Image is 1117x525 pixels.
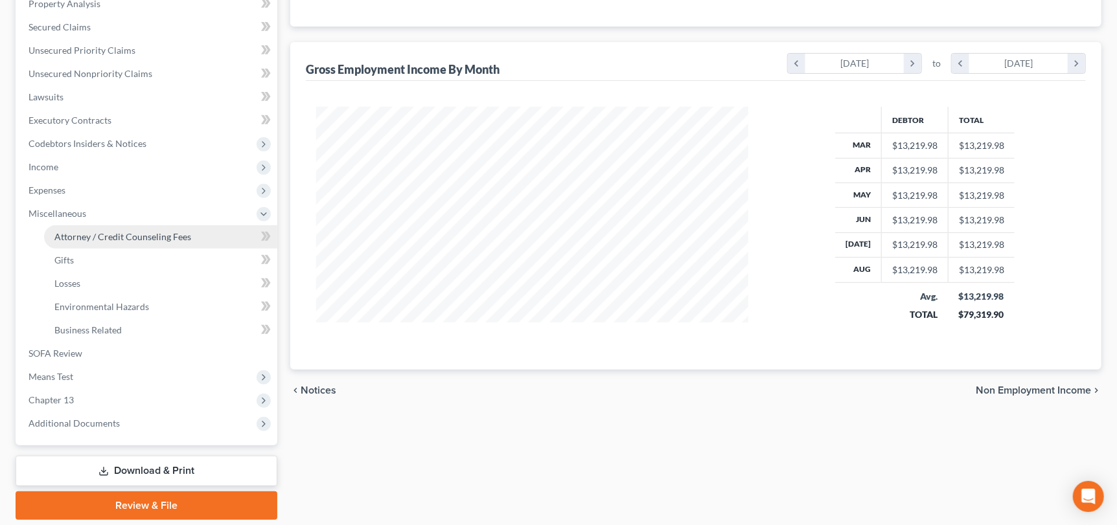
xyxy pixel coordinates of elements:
[290,385,336,396] button: chevron_left Notices
[54,278,80,289] span: Losses
[904,54,921,73] i: chevron_right
[44,272,277,295] a: Losses
[976,385,1101,396] button: Non Employment Income chevron_right
[44,249,277,272] a: Gifts
[29,208,86,219] span: Miscellaneous
[290,385,301,396] i: chevron_left
[892,139,938,152] div: $13,219.98
[949,208,1015,232] td: $13,219.98
[18,342,277,365] a: SOFA Review
[29,91,63,102] span: Lawsuits
[29,21,91,32] span: Secured Claims
[835,133,882,158] th: Mar
[949,107,1015,133] th: Total
[44,318,277,342] a: Business Related
[959,290,1005,303] div: $13,219.98
[29,184,65,195] span: Expenses
[949,158,1015,183] td: $13,219.98
[952,54,969,73] i: chevron_left
[959,308,1005,321] div: $79,319.90
[29,45,135,56] span: Unsecured Priority Claims
[54,231,191,242] span: Attorney / Credit Counseling Fees
[892,263,938,276] div: $13,219.98
[835,158,882,183] th: Apr
[788,54,805,73] i: chevron_left
[949,232,1015,257] td: $13,219.98
[976,385,1091,396] span: Non Employment Income
[54,324,122,335] span: Business Related
[29,418,120,429] span: Additional Documents
[44,225,277,249] a: Attorney / Credit Counseling Fees
[29,115,111,126] span: Executory Contracts
[29,68,152,79] span: Unsecured Nonpriority Claims
[301,385,336,396] span: Notices
[892,290,938,303] div: Avg.
[892,308,938,321] div: TOTAL
[949,258,1015,282] td: $13,219.98
[1091,385,1101,396] i: chevron_right
[18,39,277,62] a: Unsecured Priority Claims
[969,54,1068,73] div: [DATE]
[18,109,277,132] a: Executory Contracts
[29,371,73,382] span: Means Test
[54,301,149,312] span: Environmental Hazards
[16,456,277,486] a: Download & Print
[18,62,277,85] a: Unsecured Nonpriority Claims
[306,61,500,77] div: Gross Employment Income By Month
[932,57,941,70] span: to
[16,491,277,520] a: Review & File
[54,254,74,265] span: Gifts
[892,164,938,177] div: $13,219.98
[949,183,1015,207] td: $13,219.98
[835,208,882,232] th: Jun
[949,133,1015,158] td: $13,219.98
[835,258,882,282] th: Aug
[29,138,146,149] span: Codebtors Insiders & Notices
[892,189,938,202] div: $13,219.98
[805,54,904,73] div: [DATE]
[1068,54,1085,73] i: chevron_right
[29,348,82,359] span: SOFA Review
[835,232,882,257] th: [DATE]
[18,85,277,109] a: Lawsuits
[29,161,58,172] span: Income
[29,394,74,405] span: Chapter 13
[1073,481,1104,512] div: Open Intercom Messenger
[892,214,938,227] div: $13,219.98
[882,107,949,133] th: Debtor
[892,238,938,251] div: $13,219.98
[18,16,277,39] a: Secured Claims
[835,183,882,207] th: May
[44,295,277,318] a: Environmental Hazards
